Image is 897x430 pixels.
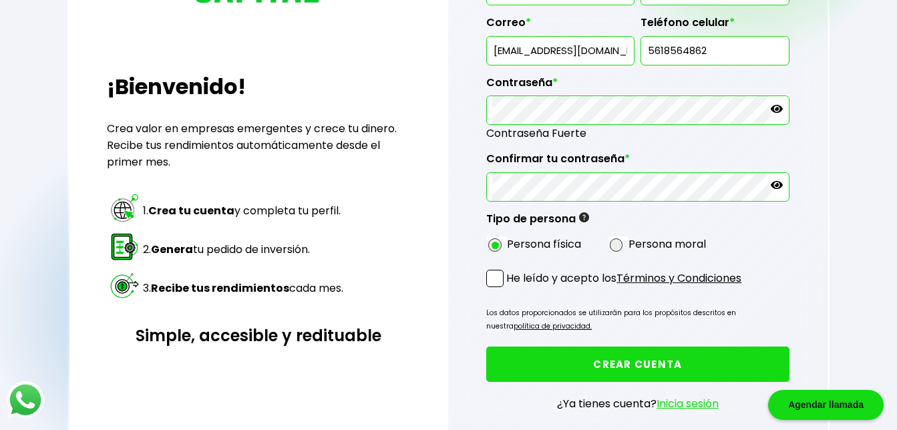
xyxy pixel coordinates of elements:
div: Agendar llamada [768,390,884,420]
input: 10 dígitos [647,37,783,65]
td: 2. tu pedido de inversión. [142,230,344,268]
p: Crea valor en empresas emergentes y crece tu dinero. Recibe tus rendimientos automáticamente desd... [107,120,409,170]
button: CREAR CUENTA [486,347,789,382]
td: 3. cada mes. [142,269,344,306]
img: logos_whatsapp-icon.242b2217.svg [7,381,44,419]
label: Contraseña [486,76,789,96]
span: Contraseña Fuerte [486,125,789,142]
img: paso 1 [109,192,140,224]
label: Persona moral [629,236,706,252]
img: gfR76cHglkPwleuBLjWdxeZVvX9Wp6JBDmjRYY8JYDQn16A2ICN00zLTgIroGa6qie5tIuWH7V3AapTKqzv+oMZsGfMUqL5JM... [579,212,589,222]
label: Persona física [507,236,581,252]
strong: Genera [151,242,193,257]
img: paso 3 [109,270,140,301]
label: Confirmar tu contraseña [486,152,789,172]
img: paso 2 [109,231,140,262]
a: Términos y Condiciones [616,270,741,286]
p: Los datos proporcionados se utilizarán para los propósitos descritos en nuestra [486,306,789,333]
input: inversionista@gmail.com [492,37,629,65]
h3: Simple, accesible y redituable [107,324,409,347]
strong: Recibe tus rendimientos [151,280,289,296]
p: ¿Ya tienes cuenta? [557,395,719,412]
a: Inicia sesión [657,396,719,411]
label: Teléfono celular [641,16,789,36]
td: 1. y completa tu perfil. [142,192,344,229]
label: Tipo de persona [486,212,589,232]
h2: ¡Bienvenido! [107,71,409,103]
label: Correo [486,16,635,36]
p: He leído y acepto los [506,270,741,286]
a: política de privacidad. [514,321,592,331]
strong: Crea tu cuenta [148,203,234,218]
